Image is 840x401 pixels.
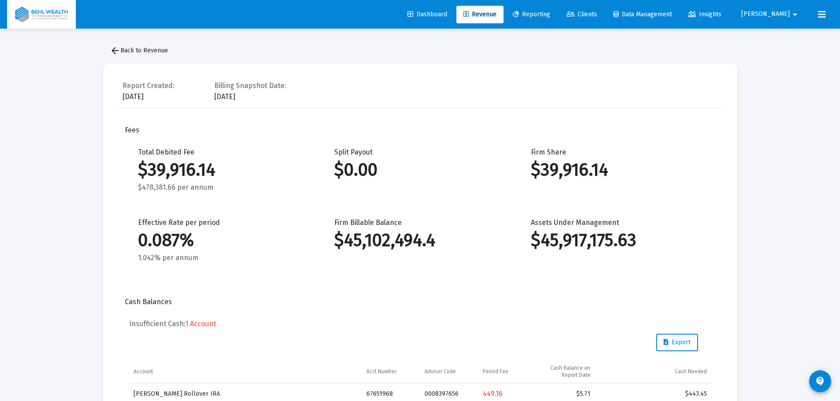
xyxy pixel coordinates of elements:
button: Back to Revenue [103,42,175,59]
div: [DATE] [214,79,286,101]
span: Dashboard [407,11,447,18]
div: $45,917,175.63 [531,236,701,245]
span: Clients [567,11,597,18]
div: Report Created: [123,81,175,90]
div: Cash Balance on Report Date [541,364,590,379]
span: [PERSON_NAME] [741,11,790,18]
div: $0.00 [334,166,504,174]
mat-icon: contact_support [815,376,825,386]
div: Total Debited Fee [138,148,308,192]
button: Export [656,334,698,351]
div: Fees [125,126,716,135]
div: Cash Needed [675,368,707,375]
div: $39,916.14 [531,166,701,174]
span: Insights [688,11,721,18]
span: Reporting [513,11,550,18]
div: Firm Share [531,148,701,192]
h5: Insufficient Cash: [129,320,711,328]
button: [PERSON_NAME] [731,5,811,23]
a: Clients [560,6,604,23]
div: $5.71 [541,390,590,398]
td: Column Cash Needed [595,360,711,383]
a: Revenue [456,6,504,23]
div: 449.16 [483,390,532,398]
td: Column Period Fee [478,360,537,383]
div: 1.042% per annum [138,254,308,262]
div: Account [134,368,153,375]
div: $478,381.66 per annum [138,183,308,192]
div: Advisor Code [425,368,456,375]
span: Export [664,338,691,346]
div: Effective Rate per period [138,218,308,262]
span: Back to Revenue [110,47,168,54]
div: Cash Balances [125,298,716,306]
span: Data Management [613,11,672,18]
span: 1 Account [185,320,216,328]
a: Insights [681,6,728,23]
div: Acct Number [366,368,396,375]
div: [DATE] [123,79,175,101]
mat-icon: arrow_back [110,45,120,56]
div: Period Fee [483,368,508,375]
td: Column Advisor Code [420,360,478,383]
div: $45,102,494.4 [334,236,504,245]
div: 0.087% [138,236,308,245]
a: Reporting [506,6,557,23]
div: Split Payout [334,148,504,192]
a: Dashboard [400,6,454,23]
div: Billing Snapshot Date: [214,81,286,90]
a: Data Management [606,6,679,23]
div: Assets Under Management [531,218,701,262]
td: Column Cash Balance on Report Date [537,360,595,383]
img: Dashboard [14,6,69,23]
div: $39,916.14 [138,166,308,174]
td: Column Account [129,360,362,383]
mat-icon: arrow_drop_down [790,6,800,23]
div: Firm Billable Balance [334,218,504,262]
span: Revenue [463,11,497,18]
div: $443.45 [599,390,707,398]
td: Column Acct Number [362,360,420,383]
